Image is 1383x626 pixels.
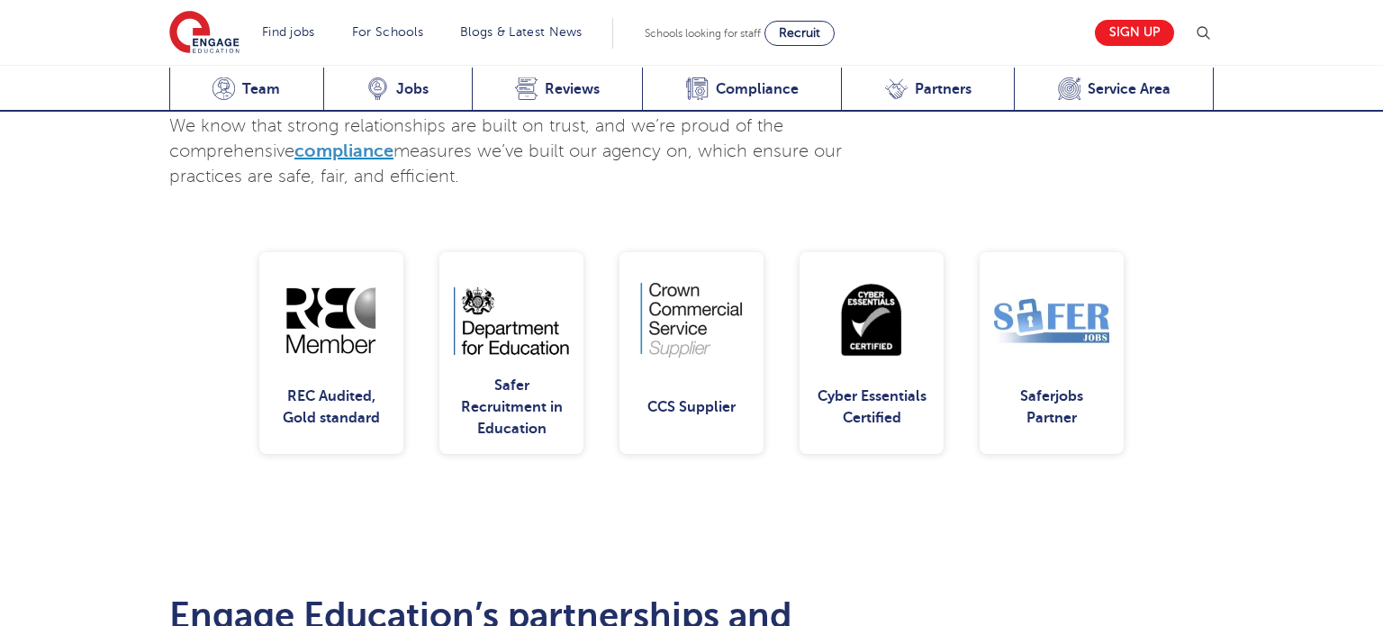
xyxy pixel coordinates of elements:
[642,68,841,112] a: Compliance
[1014,68,1214,112] a: Service Area
[242,80,280,98] span: Team
[994,281,1109,360] img: Safer
[169,11,240,56] img: Engage Education
[294,141,393,161] a: compliance
[169,68,323,112] a: Team
[764,21,835,46] a: Recruit
[396,80,429,98] span: Jobs
[169,141,842,186] span: measures we’ve built our agency on, which ensure our practices are safe, fair, and efficient.
[352,25,423,39] a: For Schools
[274,375,389,440] div: REC Audited, Gold standard
[169,116,783,161] span: We know that strong relationships are built on trust, and we’re proud of the comprehensive
[323,68,472,112] a: Jobs
[716,80,799,98] span: Compliance
[645,27,761,40] span: Schools looking for staff
[460,25,583,39] a: Blogs & Latest News
[634,281,749,360] img: CCS
[994,375,1109,440] div: Saferjobs Partner
[545,80,600,98] span: Reviews
[274,281,389,360] img: REC
[915,80,972,98] span: Partners
[454,375,569,440] div: Safer Recruitment in Education
[1088,80,1171,98] span: Service Area
[841,68,1014,112] a: Partners
[779,26,820,40] span: Recruit
[472,68,643,112] a: Reviews
[454,281,569,360] img: DOE
[262,25,315,39] a: Find jobs
[814,281,929,360] img: Cyber Essentials
[814,375,929,440] div: Cyber Essentials Certified
[1095,20,1174,46] a: Sign up
[634,375,749,440] div: CCS Supplier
